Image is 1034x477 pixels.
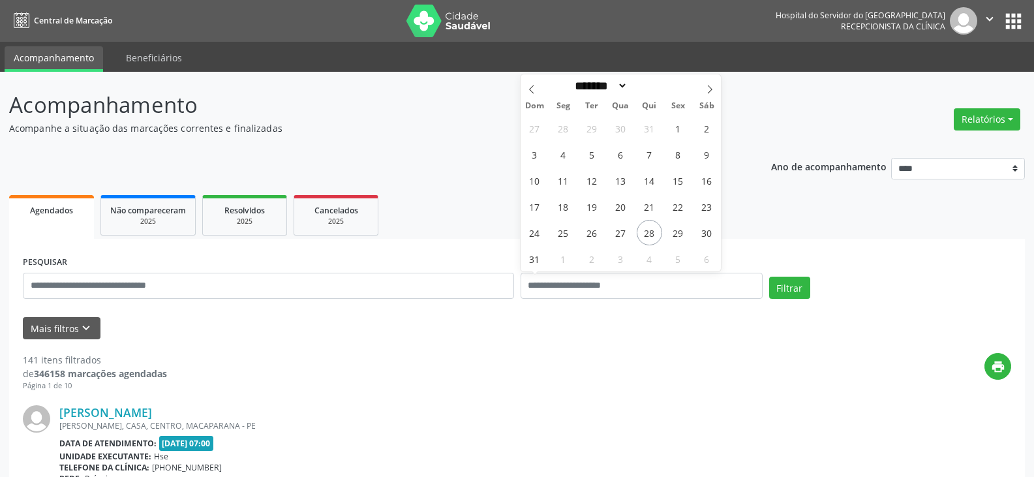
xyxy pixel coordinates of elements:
[771,158,887,174] p: Ano de acompanhamento
[577,102,606,110] span: Ter
[954,108,1020,131] button: Relatórios
[637,115,662,141] span: Julho 31, 2025
[571,79,628,93] select: Month
[9,121,720,135] p: Acompanhe a situação das marcações correntes e finalizadas
[692,102,721,110] span: Sáb
[1002,10,1025,33] button: apps
[606,102,635,110] span: Qua
[314,205,358,216] span: Cancelados
[776,10,945,21] div: Hospital do Servidor do [GEOGRAPHIC_DATA]
[637,194,662,219] span: Agosto 21, 2025
[950,7,977,35] img: img
[977,7,1002,35] button: 
[694,142,720,167] span: Agosto 9, 2025
[579,194,605,219] span: Agosto 19, 2025
[152,462,222,473] span: [PHONE_NUMBER]
[23,405,50,433] img: img
[665,168,691,193] span: Agosto 15, 2025
[694,220,720,245] span: Agosto 30, 2025
[663,102,692,110] span: Sex
[59,420,815,431] div: [PERSON_NAME], CASA, CENTRO, MACAPARANA - PE
[637,168,662,193] span: Agosto 14, 2025
[991,360,1005,374] i: print
[628,79,671,93] input: Year
[34,15,112,26] span: Central de Marcação
[5,46,103,72] a: Acompanhamento
[522,246,547,271] span: Agosto 31, 2025
[551,246,576,271] span: Setembro 1, 2025
[9,10,112,31] a: Central de Marcação
[551,115,576,141] span: Julho 28, 2025
[34,367,167,380] strong: 346158 marcações agendadas
[59,451,151,462] b: Unidade executante:
[608,142,633,167] span: Agosto 6, 2025
[635,102,663,110] span: Qui
[522,168,547,193] span: Agosto 10, 2025
[637,246,662,271] span: Setembro 4, 2025
[579,115,605,141] span: Julho 29, 2025
[579,246,605,271] span: Setembro 2, 2025
[665,246,691,271] span: Setembro 5, 2025
[522,142,547,167] span: Agosto 3, 2025
[154,451,168,462] span: Hse
[637,220,662,245] span: Agosto 28, 2025
[224,205,265,216] span: Resolvidos
[23,367,167,380] div: de
[551,194,576,219] span: Agosto 18, 2025
[23,353,167,367] div: 141 itens filtrados
[637,142,662,167] span: Agosto 7, 2025
[23,317,100,340] button: Mais filtroskeyboard_arrow_down
[579,220,605,245] span: Agosto 26, 2025
[694,194,720,219] span: Agosto 23, 2025
[79,321,93,335] i: keyboard_arrow_down
[694,168,720,193] span: Agosto 16, 2025
[694,115,720,141] span: Agosto 2, 2025
[579,142,605,167] span: Agosto 5, 2025
[30,205,73,216] span: Agendados
[551,142,576,167] span: Agosto 4, 2025
[608,220,633,245] span: Agosto 27, 2025
[9,89,720,121] p: Acompanhamento
[551,220,576,245] span: Agosto 25, 2025
[59,462,149,473] b: Telefone da clínica:
[608,246,633,271] span: Setembro 3, 2025
[522,220,547,245] span: Agosto 24, 2025
[665,220,691,245] span: Agosto 29, 2025
[982,12,997,26] i: 
[549,102,577,110] span: Seg
[159,436,214,451] span: [DATE] 07:00
[665,194,691,219] span: Agosto 22, 2025
[522,194,547,219] span: Agosto 17, 2025
[551,168,576,193] span: Agosto 11, 2025
[59,438,157,449] b: Data de atendimento:
[608,168,633,193] span: Agosto 13, 2025
[522,115,547,141] span: Julho 27, 2025
[694,246,720,271] span: Setembro 6, 2025
[117,46,191,69] a: Beneficiários
[579,168,605,193] span: Agosto 12, 2025
[665,115,691,141] span: Agosto 1, 2025
[59,405,152,420] a: [PERSON_NAME]
[984,353,1011,380] button: print
[110,205,186,216] span: Não compareceram
[769,277,810,299] button: Filtrar
[841,21,945,32] span: Recepcionista da clínica
[110,217,186,226] div: 2025
[608,194,633,219] span: Agosto 20, 2025
[665,142,691,167] span: Agosto 8, 2025
[303,217,369,226] div: 2025
[608,115,633,141] span: Julho 30, 2025
[521,102,549,110] span: Dom
[23,380,167,392] div: Página 1 de 10
[23,253,67,273] label: PESQUISAR
[212,217,277,226] div: 2025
